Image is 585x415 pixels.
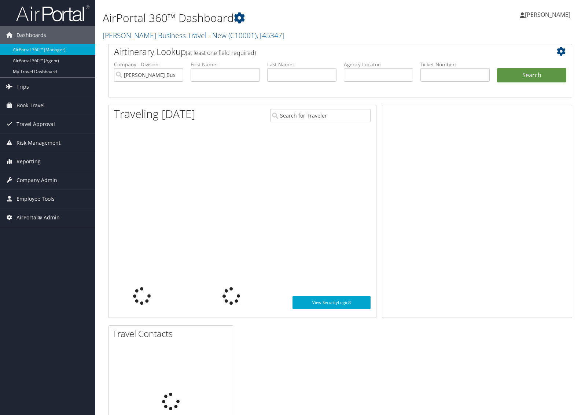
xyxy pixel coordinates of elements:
span: Reporting [16,152,41,171]
h2: Airtinerary Lookup [114,45,528,58]
span: [PERSON_NAME] [525,11,570,19]
button: Search [497,68,566,83]
h1: Traveling [DATE] [114,106,195,122]
span: AirPortal® Admin [16,208,60,227]
span: Employee Tools [16,190,55,208]
span: Risk Management [16,134,60,152]
span: , [ 45347 ] [257,30,284,40]
a: View SecurityLogic® [292,296,371,309]
label: First Name: [191,61,260,68]
span: Dashboards [16,26,46,44]
a: [PERSON_NAME] [520,4,578,26]
input: Search for Traveler [270,109,371,122]
span: Book Travel [16,96,45,115]
img: airportal-logo.png [16,5,89,22]
label: Ticket Number: [420,61,490,68]
label: Last Name: [267,61,336,68]
span: Trips [16,78,29,96]
label: Company - Division: [114,61,183,68]
h1: AirPortal 360™ Dashboard [103,10,419,26]
span: Travel Approval [16,115,55,133]
h2: Travel Contacts [113,327,233,340]
label: Agency Locator: [344,61,413,68]
span: (at least one field required) [186,49,256,57]
a: [PERSON_NAME] Business Travel - New [103,30,284,40]
span: Company Admin [16,171,57,189]
span: ( C10001 ) [228,30,257,40]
